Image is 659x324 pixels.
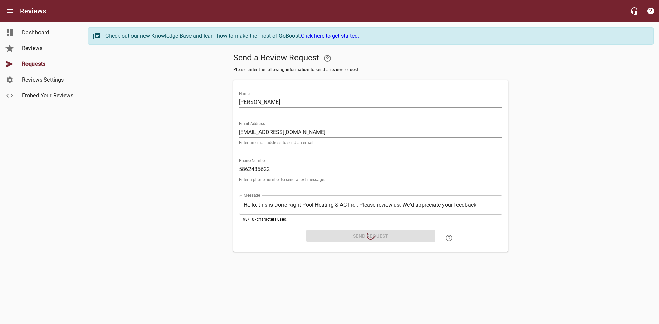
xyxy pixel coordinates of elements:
[22,28,74,37] span: Dashboard
[243,217,287,222] span: 98 / 107 characters used.
[239,141,502,145] p: Enter an email address to send an email.
[626,3,643,19] button: Live Chat
[233,67,508,73] span: Please enter the following information to send a review request.
[22,60,74,68] span: Requests
[2,3,18,19] button: Open drawer
[239,92,250,96] label: Name
[22,76,74,84] span: Reviews Settings
[22,44,74,52] span: Reviews
[105,32,646,40] div: Check out our new Knowledge Base and learn how to make the most of GoBoost.
[233,50,508,67] h5: Send a Review Request
[319,50,336,67] a: Your Google or Facebook account must be connected to "Send a Review Request"
[441,230,457,246] a: Learn how to "Send a Review Request"
[239,178,502,182] p: Enter a phone number to send a text message.
[244,202,498,208] textarea: Hello, this is Done Right Pool Heating & AC Inc.. Please review us. We'd appreciate your feedback!
[20,5,46,16] h6: Reviews
[643,3,659,19] button: Support Portal
[239,122,265,126] label: Email Address
[301,33,359,39] a: Click here to get started.
[239,159,266,163] label: Phone Number
[22,92,74,100] span: Embed Your Reviews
